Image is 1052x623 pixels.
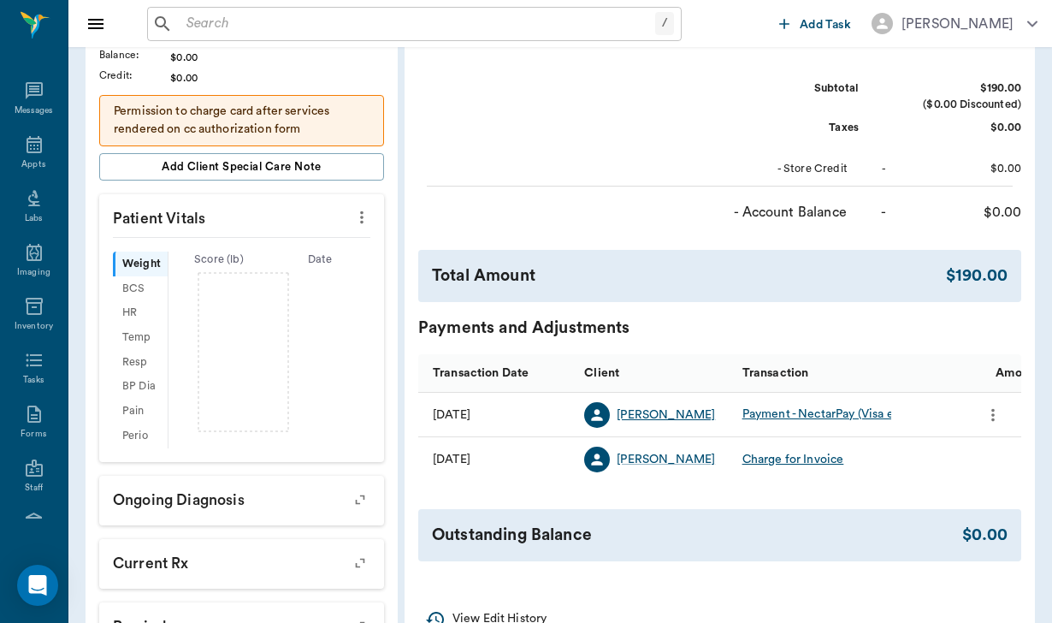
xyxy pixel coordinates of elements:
[433,349,529,397] div: Transaction Date
[901,14,1014,34] div: [PERSON_NAME]
[433,406,470,424] div: 08/02/25
[17,565,58,606] div: Open Intercom Messenger
[79,7,113,41] button: Close drawer
[893,161,1021,177] div: $0.00
[21,158,45,171] div: Appts
[114,103,369,139] p: Permission to charge card after services rendered on cc authorization form
[742,349,809,397] div: Transaction
[99,47,170,62] div: Balance :
[882,161,886,177] div: -
[168,252,269,268] div: Score ( lb )
[718,202,847,222] div: - Account Balance
[99,476,384,519] p: Ongoing diagnosis
[25,212,43,225] div: Labs
[719,161,848,177] div: - Store Credit
[655,12,674,35] div: /
[269,252,370,268] div: Date
[858,8,1051,39] button: [PERSON_NAME]
[979,400,1007,430] button: more
[418,316,1021,341] div: Payments and Adjustments
[113,301,168,326] div: HR
[742,451,844,468] div: Charge for Invoice
[113,399,168,424] div: Pain
[893,120,1021,136] div: $0.00
[180,12,655,36] input: Search
[113,325,168,350] div: Temp
[893,97,1021,113] div: ($0.00 Discounted)
[734,354,891,393] div: Transaction
[891,354,1049,393] div: Amount
[15,320,53,333] div: Inventory
[113,375,168,400] div: BP Dia
[617,451,715,468] a: [PERSON_NAME]
[17,266,50,279] div: Imaging
[946,264,1008,288] div: $190.00
[996,349,1040,397] div: Amount
[772,8,858,39] button: Add Task
[25,482,43,495] div: Staff
[893,80,1021,97] div: $190.00
[113,252,168,276] div: Weight
[881,202,886,222] div: -
[170,70,384,86] div: $0.00
[99,68,170,83] div: Credit :
[21,428,46,441] div: Forms
[348,203,375,232] button: more
[962,523,1008,548] div: $0.00
[15,104,54,117] div: Messages
[730,120,859,136] div: Taxes
[113,350,168,375] div: Resp
[432,264,946,288] div: Total Amount
[584,349,619,397] div: Client
[170,50,384,65] div: $0.00
[893,202,1021,222] div: $0.00
[742,402,981,428] div: Payment - NectarPay (Visa ending in 8863)
[162,157,322,176] span: Add client Special Care Note
[617,406,715,424] a: [PERSON_NAME]
[432,523,962,548] div: Outstanding Balance
[730,80,859,97] div: Subtotal
[113,276,168,301] div: BCS
[113,424,168,448] div: Perio
[99,194,384,237] p: Patient Vitals
[418,354,576,393] div: Transaction Date
[576,354,733,393] div: Client
[23,374,44,387] div: Tasks
[99,539,384,582] p: Current Rx
[433,451,470,468] div: 07/23/25
[99,153,384,181] button: Add client Special Care Note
